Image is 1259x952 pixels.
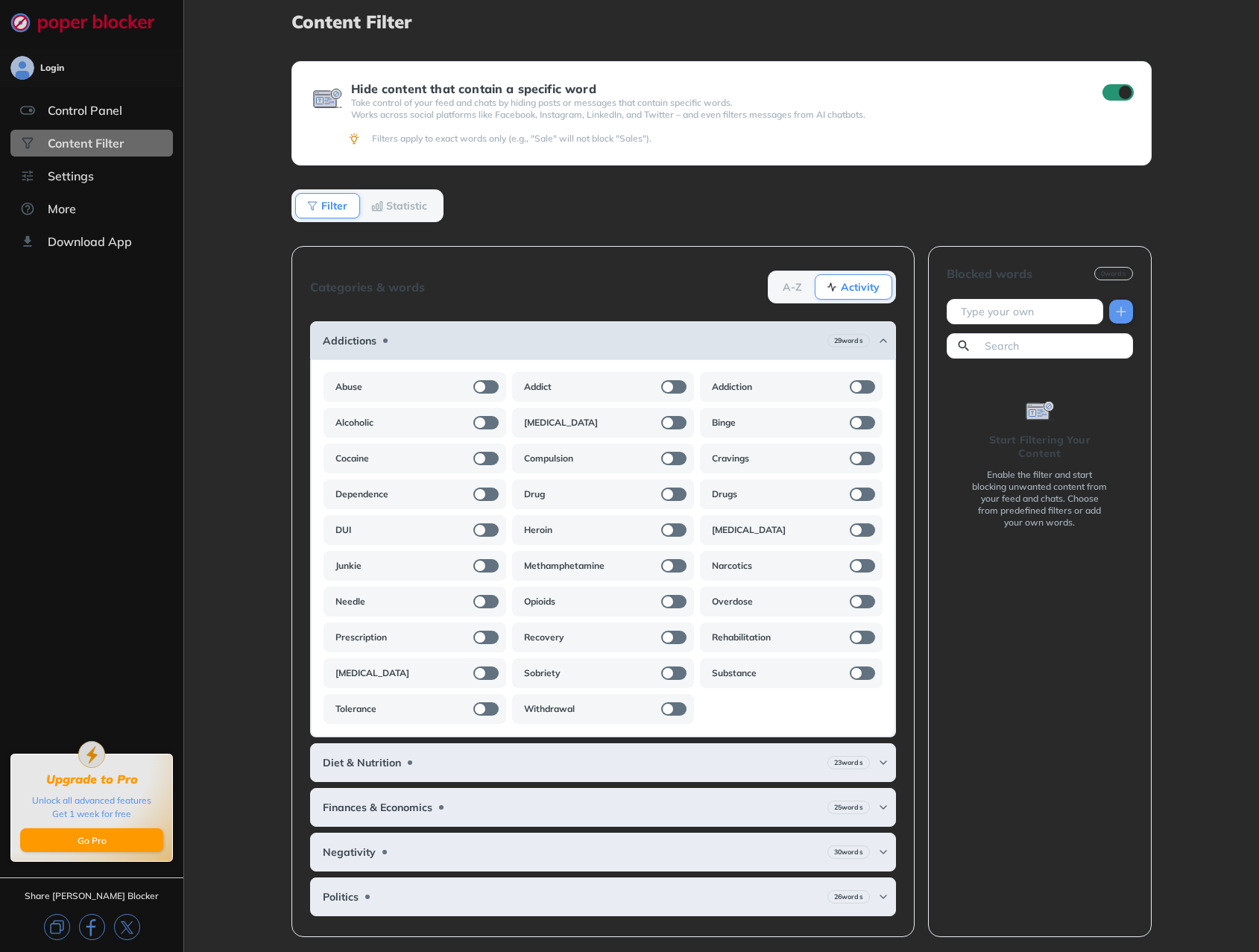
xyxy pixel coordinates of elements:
div: More [48,201,76,216]
b: 26 words [834,892,863,902]
b: Compulsion [524,453,573,464]
b: Cocaine [335,453,369,464]
div: Categories & words [310,280,425,294]
b: 25 words [834,802,863,813]
b: Junkie [335,560,362,572]
div: Download App [48,234,132,249]
b: Addictions [323,335,376,347]
img: copy.svg [44,914,70,940]
b: 29 words [834,335,863,346]
h1: Content Filter [291,12,1152,31]
b: Statistic [386,201,427,210]
p: Take control of your feed and chats by hiding posts or messages that contain specific words. [351,97,1076,109]
b: Politics [323,891,359,903]
b: DUI [335,524,351,536]
b: Addict [524,381,552,393]
img: download-app.svg [20,234,35,249]
img: settings.svg [20,168,35,183]
div: Login [40,62,64,74]
b: Drug [524,488,545,500]
b: Alcoholic [335,417,373,429]
b: Diet & Nutrition [323,757,401,769]
img: x.svg [114,914,140,940]
div: Blocked words [947,267,1032,280]
img: upgrade-to-pro.svg [78,741,105,768]
b: Narcotics [712,560,752,572]
b: Finances & Economics [323,801,432,813]
b: Needle [335,596,365,608]
b: Sobriety [524,667,561,679]
b: Negativity [323,846,376,858]
b: A-Z [783,283,802,291]
b: Methamphetamine [524,560,605,572]
b: Overdose [712,596,753,608]
div: Get 1 week for free [52,807,131,821]
b: [MEDICAL_DATA] [335,667,409,679]
img: Filter [306,200,318,212]
img: social-selected.svg [20,136,35,151]
div: Share [PERSON_NAME] Blocker [25,890,159,902]
b: Withdrawal [524,703,575,715]
button: Go Pro [20,828,163,852]
div: Filters apply to exact words only (e.g., "Sale" will not block "Sales"). [372,133,1131,145]
b: Tolerance [335,703,376,715]
b: Heroin [524,524,552,536]
b: [MEDICAL_DATA] [712,524,786,536]
img: Activity [826,281,838,293]
img: logo-webpage.svg [10,12,171,33]
input: Type your own [959,304,1097,319]
div: Start Filtering Your Content [971,433,1109,460]
div: Unlock all advanced features [32,794,151,807]
div: Control Panel [48,103,122,118]
b: Abuse [335,381,362,393]
b: Activity [841,283,880,291]
img: avatar.svg [10,56,34,80]
div: Enable the filter and start blocking unwanted content from your feed and chats. Choose from prede... [971,469,1109,529]
b: Rehabilitation [712,631,771,643]
b: Addiction [712,381,752,393]
b: Prescription [335,631,387,643]
b: Cravings [712,453,749,464]
b: Dependence [335,488,388,500]
b: Drugs [712,488,737,500]
b: Substance [712,667,757,679]
div: Hide content that contain a specific word [351,82,1076,95]
b: 23 words [834,757,863,768]
img: features.svg [20,103,35,118]
b: 0 words [1101,268,1126,279]
b: Opioids [524,596,555,608]
input: Search [983,338,1126,353]
p: Works across social platforms like Facebook, Instagram, LinkedIn, and Twitter – and even filters ... [351,109,1076,121]
b: Binge [712,417,736,429]
div: Settings [48,168,94,183]
b: Filter [321,201,347,210]
b: 30 words [834,847,863,857]
b: Recovery [524,631,564,643]
div: Content Filter [48,136,124,151]
div: Upgrade to Pro [46,772,138,786]
img: about.svg [20,201,35,216]
img: facebook.svg [79,914,105,940]
b: [MEDICAL_DATA] [524,417,598,429]
img: Statistic [371,200,383,212]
